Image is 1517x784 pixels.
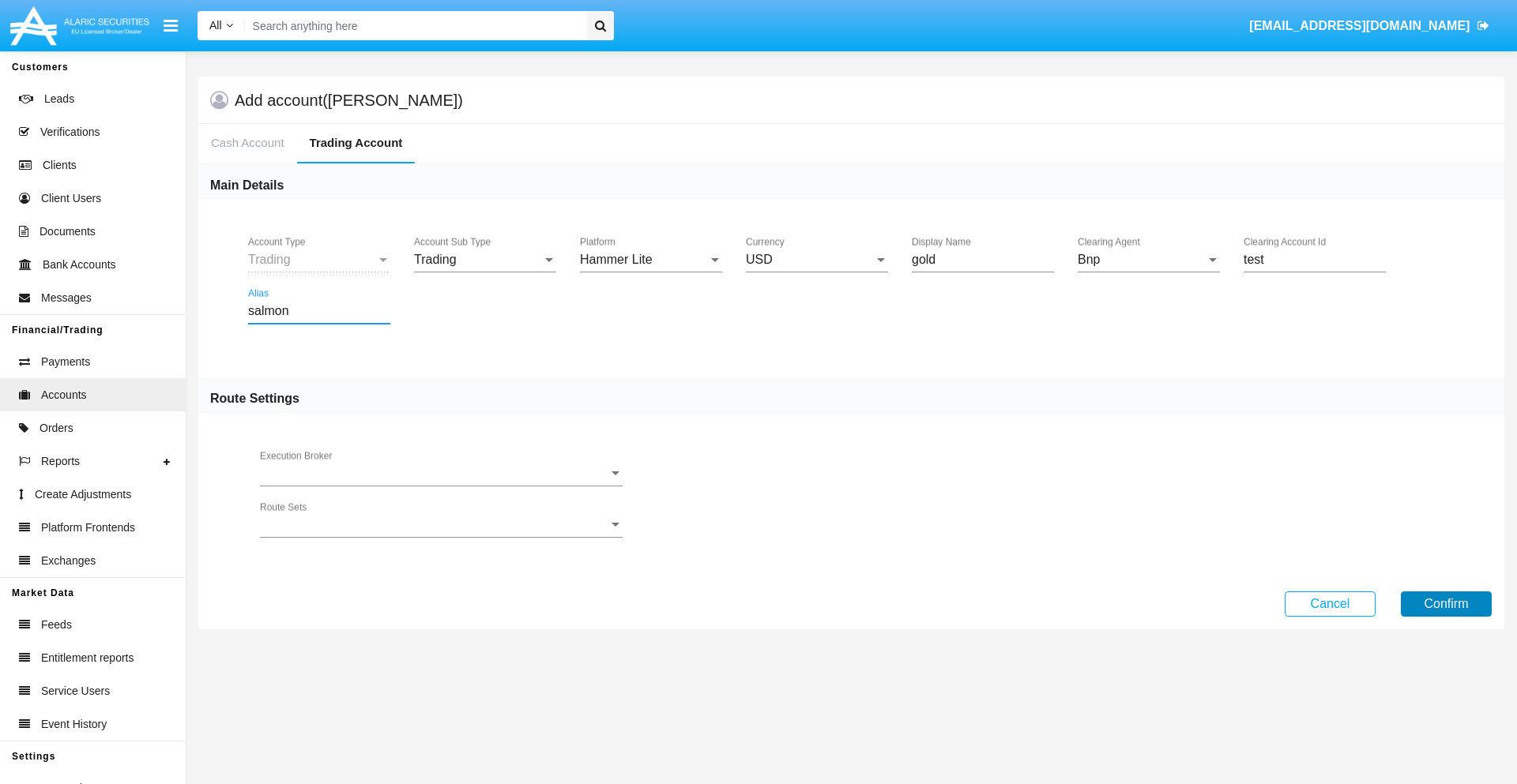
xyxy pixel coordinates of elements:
[209,19,222,32] span: All
[1401,591,1492,617] button: Confirm
[1249,19,1470,32] span: [EMAIL_ADDRESS][DOMAIN_NAME]
[35,486,131,503] span: Create Adjustments
[41,683,110,700] span: Service Users
[235,94,463,107] h5: Add account ([PERSON_NAME])
[746,253,773,266] span: USD
[1242,4,1497,48] a: [EMAIL_ADDRESS][DOMAIN_NAME]
[1078,253,1100,266] span: Bnp
[41,553,96,569] span: Exchanges
[248,253,291,266] span: Trading
[41,190,101,207] span: Client Users
[198,17,245,34] a: All
[260,518,608,532] span: Route Sets
[44,91,74,107] span: Leads
[580,253,653,266] span: Hammer Lite
[1285,591,1376,617] button: Cancel
[41,520,135,536] span: Platform Frontends
[41,453,80,470] span: Reports
[41,617,72,633] span: Feeds
[41,290,92,306] span: Messages
[43,157,77,174] span: Clients
[40,420,73,437] span: Orders
[41,650,134,666] span: Entitlement reports
[40,223,96,240] span: Documents
[245,11,582,40] input: Search
[41,354,90,370] span: Payments
[414,253,457,266] span: Trading
[8,2,152,49] img: Logo image
[43,257,116,273] span: Bank Accounts
[210,177,284,194] h6: Main Details
[260,467,608,481] span: Execution Broker
[40,124,100,141] span: Verifications
[41,387,87,403] span: Accounts
[210,390,299,407] h6: Route Settings
[41,716,107,733] span: Event History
